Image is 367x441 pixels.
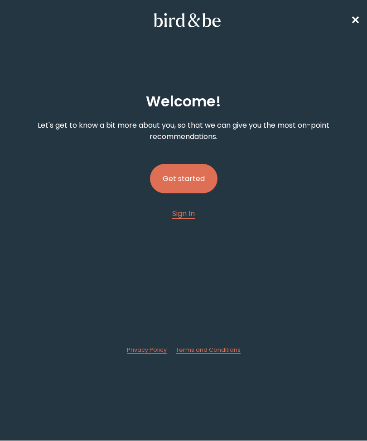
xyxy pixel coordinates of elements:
button: Get started [150,164,217,193]
p: Let's get to know a bit more about you, so that we can give you the most on-point recommendations. [7,120,360,142]
h2: Welcome ! [146,91,221,112]
span: ✕ [351,13,360,28]
iframe: Gorgias live chat messenger [322,398,358,432]
a: Sign In [172,208,195,219]
a: ✕ [351,12,360,28]
a: Get started [150,149,217,208]
a: Terms and Conditions [176,346,241,354]
a: Privacy Policy [127,346,167,354]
